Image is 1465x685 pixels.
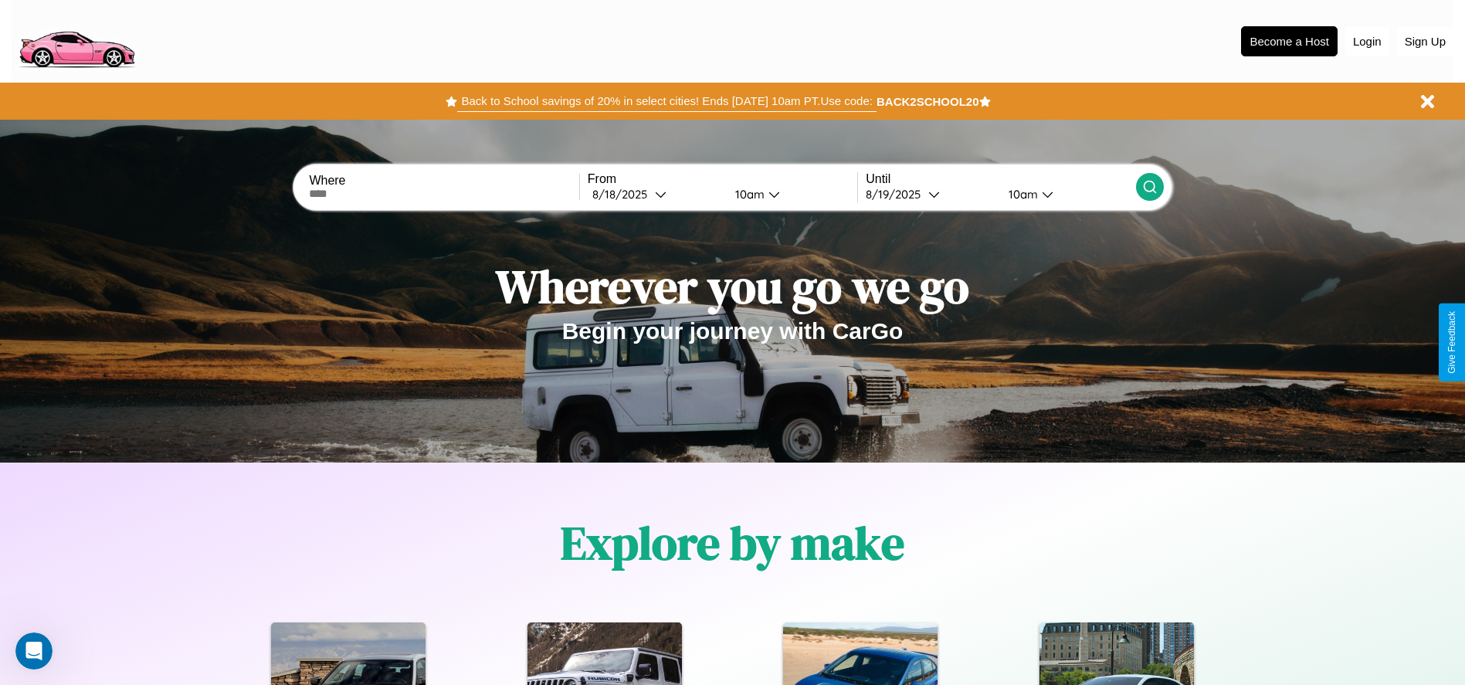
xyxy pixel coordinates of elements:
[866,172,1135,186] label: Until
[1397,27,1453,56] button: Sign Up
[12,8,141,72] img: logo
[561,511,904,575] h1: Explore by make
[1446,311,1457,374] div: Give Feedback
[15,632,53,670] iframe: Intercom live chat
[309,174,578,188] label: Where
[1241,26,1338,56] button: Become a Host
[1001,187,1042,202] div: 10am
[877,95,979,108] b: BACK2SCHOOL20
[588,186,723,202] button: 8/18/2025
[457,90,876,112] button: Back to School savings of 20% in select cities! Ends [DATE] 10am PT.Use code:
[866,187,928,202] div: 8 / 19 / 2025
[1345,27,1389,56] button: Login
[592,187,655,202] div: 8 / 18 / 2025
[727,187,768,202] div: 10am
[996,186,1136,202] button: 10am
[723,186,858,202] button: 10am
[588,172,857,186] label: From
